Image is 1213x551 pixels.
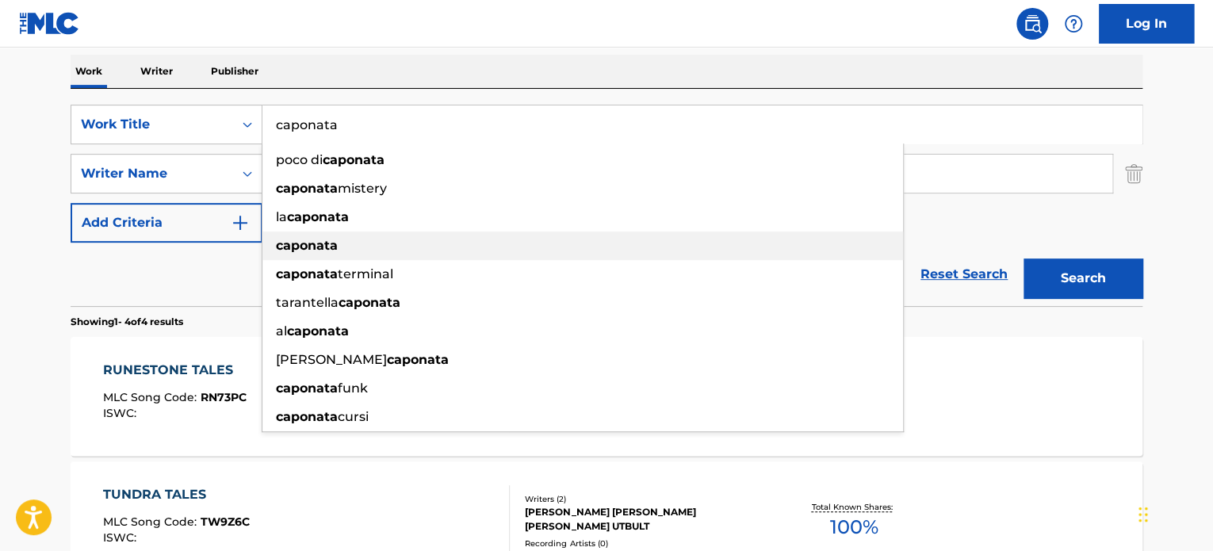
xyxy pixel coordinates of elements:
[231,213,250,232] img: 9d2ae6d4665cec9f34b9.svg
[338,381,368,396] span: funk
[206,55,263,88] p: Publisher
[201,515,250,529] span: TW9Z6C
[829,513,878,541] span: 100 %
[103,515,201,529] span: MLC Song Code :
[103,361,247,380] div: RUNESTONE TALES
[339,295,400,310] strong: caponata
[287,209,349,224] strong: caponata
[71,337,1142,456] a: RUNESTONE TALESMLC Song Code:RN73PCISWC:Writers (1)[PERSON_NAME]Recording Artists (0)Total Known ...
[1099,4,1194,44] a: Log In
[525,538,764,549] div: Recording Artists ( 0 )
[103,406,140,420] span: ISWC :
[81,164,224,183] div: Writer Name
[1023,14,1042,33] img: search
[71,55,107,88] p: Work
[525,493,764,505] div: Writers ( 2 )
[387,352,449,367] strong: caponata
[276,295,339,310] span: tarantella
[71,105,1142,306] form: Search Form
[276,409,338,424] strong: caponata
[19,12,80,35] img: MLC Logo
[71,315,183,329] p: Showing 1 - 4 of 4 results
[1125,154,1142,193] img: Delete Criterion
[103,485,250,504] div: TUNDRA TALES
[338,266,393,281] span: terminal
[201,390,247,404] span: RN73PC
[136,55,178,88] p: Writer
[811,501,896,513] p: Total Known Shares:
[1058,8,1089,40] div: Help
[525,505,764,534] div: [PERSON_NAME] [PERSON_NAME] [PERSON_NAME] UTBULT
[1138,491,1148,538] div: Drag
[276,152,323,167] span: poco di
[103,390,201,404] span: MLC Song Code :
[276,323,287,339] span: al
[276,238,338,253] strong: caponata
[1016,8,1048,40] a: Public Search
[338,409,369,424] span: cursi
[913,257,1016,292] a: Reset Search
[276,352,387,367] span: [PERSON_NAME]
[1134,475,1213,551] iframe: Chat Widget
[276,181,338,196] strong: caponata
[287,323,349,339] strong: caponata
[276,209,287,224] span: la
[1064,14,1083,33] img: help
[276,381,338,396] strong: caponata
[71,203,262,243] button: Add Criteria
[323,152,385,167] strong: caponata
[338,181,387,196] span: mistery
[1024,258,1142,298] button: Search
[103,530,140,545] span: ISWC :
[276,266,338,281] strong: caponata
[81,115,224,134] div: Work Title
